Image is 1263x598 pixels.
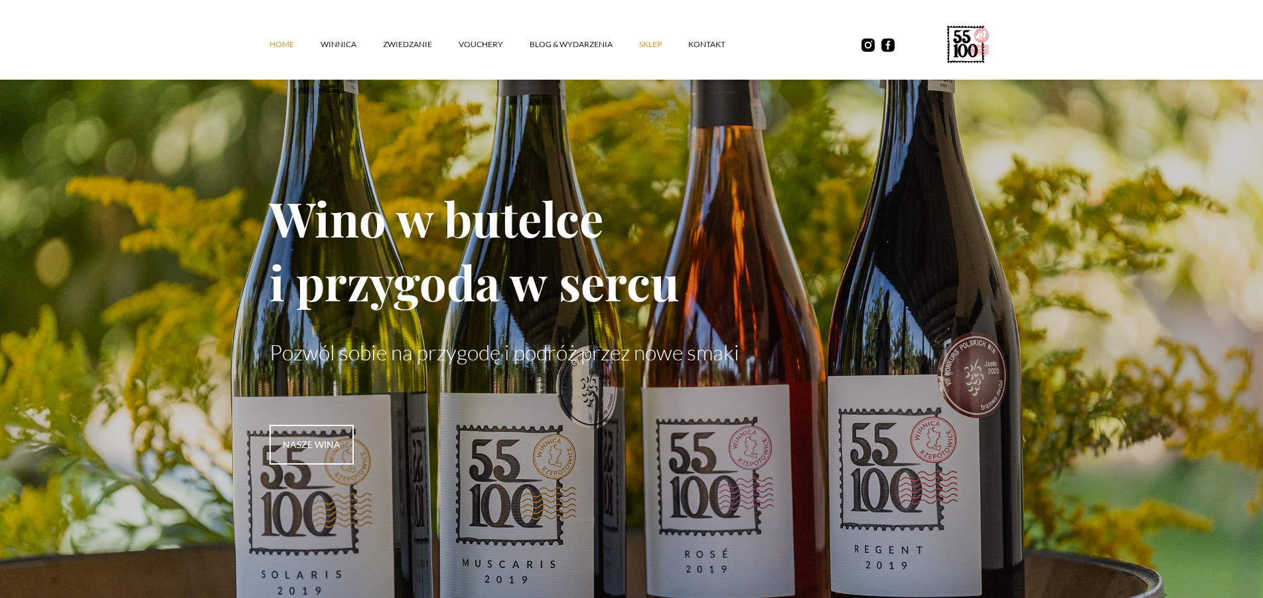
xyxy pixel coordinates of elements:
a: ZWIEDZANIE [383,25,459,64]
a: kontakt [688,25,752,64]
a: Home [269,25,321,64]
a: nasze wina [269,425,354,465]
h1: Wino w butelce i przygoda w sercu [269,186,994,313]
p: Pozwól sobie na przygodę i podróż przez nowe smaki [269,340,994,365]
a: Blog & Wydarzenia [530,25,639,64]
a: SKLEP [639,25,688,64]
a: vouchery [459,25,530,64]
a: winnica [321,25,383,64]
